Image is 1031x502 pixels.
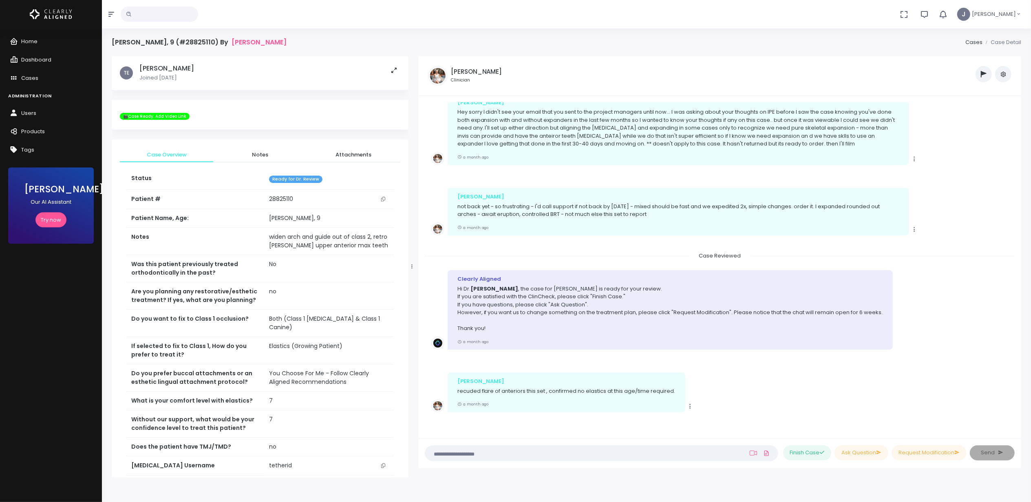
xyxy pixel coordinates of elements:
[425,102,1015,429] div: scrollable content
[264,209,394,228] td: [PERSON_NAME], 9
[264,282,394,310] td: no
[126,169,264,190] th: Status
[30,6,72,23] img: Logo Horizontal
[264,456,394,475] td: tetherid
[126,476,264,494] th: [MEDICAL_DATA] Password
[264,392,394,410] td: 7
[457,285,883,332] p: Hi Dr. , the case for [PERSON_NAME] is ready for your review. If you are satisfied with the ClinC...
[220,151,300,159] span: Notes
[126,151,207,159] span: Case Overview
[120,66,133,79] span: TE
[21,146,34,154] span: Tags
[957,8,970,21] span: J
[126,392,264,410] th: What is your comfort level with elastics?
[451,77,502,84] small: Clinician
[24,184,77,195] h3: [PERSON_NAME]
[269,176,322,183] span: Ready for Dr. Review
[457,108,899,148] p: Hey sorry I didn't see your email that you sent to the project managers until now... I was asking...
[21,74,38,82] span: Cases
[313,151,393,159] span: Attachments
[112,38,287,46] h4: [PERSON_NAME], 9 (#28825110) By
[126,255,264,282] th: Was this patient previously treated orthodontically in the past?
[264,410,394,438] td: 7
[457,154,489,160] small: a month ago
[126,310,264,337] th: Do you want to fix to Class 1 occlusion?
[21,37,38,45] span: Home
[457,193,899,201] div: [PERSON_NAME]
[457,275,883,283] div: Clearly Aligned
[264,255,394,282] td: No
[126,438,264,456] th: Does the patient have TMJ/TMD?
[457,225,489,230] small: a month ago
[139,64,194,73] h5: [PERSON_NAME]
[457,387,676,395] p: recuded flare of anteriors this set , confirmed no elastics at this age/time required.
[457,377,676,385] div: [PERSON_NAME]
[24,198,77,206] p: Our AI Assistant
[972,10,1016,18] span: [PERSON_NAME]
[21,56,51,64] span: Dashboard
[126,410,264,438] th: Without our support, what would be your confidence level to treat this patient?
[126,456,264,476] th: [MEDICAL_DATA] Username
[457,401,489,407] small: a month ago
[126,190,264,209] th: Patient #
[835,445,888,460] button: Ask Question
[21,128,45,135] span: Products
[457,203,899,218] p: not back yet - so frustrating - I'd call support if not back by [DATE] - mixed should be fast and...
[232,38,287,46] a: [PERSON_NAME]
[126,282,264,310] th: Are you planning any restorative/esthetic treatment? If yes, what are you planning?
[451,68,502,75] h5: [PERSON_NAME]
[470,285,519,293] b: [PERSON_NAME]
[126,337,264,364] th: If selected to fix to Class 1, How do you prefer to treat it?
[264,438,394,456] td: no
[689,249,751,262] span: Case Reviewed
[264,228,394,255] td: widen arch and guide out of class 2, retro [PERSON_NAME] upper anterior max teeth
[264,190,394,209] td: 28825110
[892,445,967,460] button: Request Modification
[139,74,194,82] p: Joined [DATE]
[748,450,759,456] a: Add Loom Video
[982,38,1021,46] li: Case Detail
[35,212,66,227] a: Try now
[264,310,394,337] td: Both (Class 1 [MEDICAL_DATA] & Class 1 Canine)
[457,99,899,107] div: [PERSON_NAME]
[965,38,982,46] a: Cases
[783,445,831,460] button: Finish Case
[21,109,36,117] span: Users
[264,337,394,364] td: Elastics (Growing Patient)
[112,56,408,478] div: scrollable content
[120,113,190,120] span: 🎬Case Ready. Add Video Link
[264,364,394,392] td: You Choose For Me - Follow Clearly Aligned Recommendations
[126,209,264,228] th: Patient Name, Age:
[126,364,264,392] th: Do you prefer buccal attachments or an esthetic lingual attachment protocol?
[126,228,264,255] th: Notes
[457,339,489,344] small: a month ago
[762,446,772,460] a: Add Files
